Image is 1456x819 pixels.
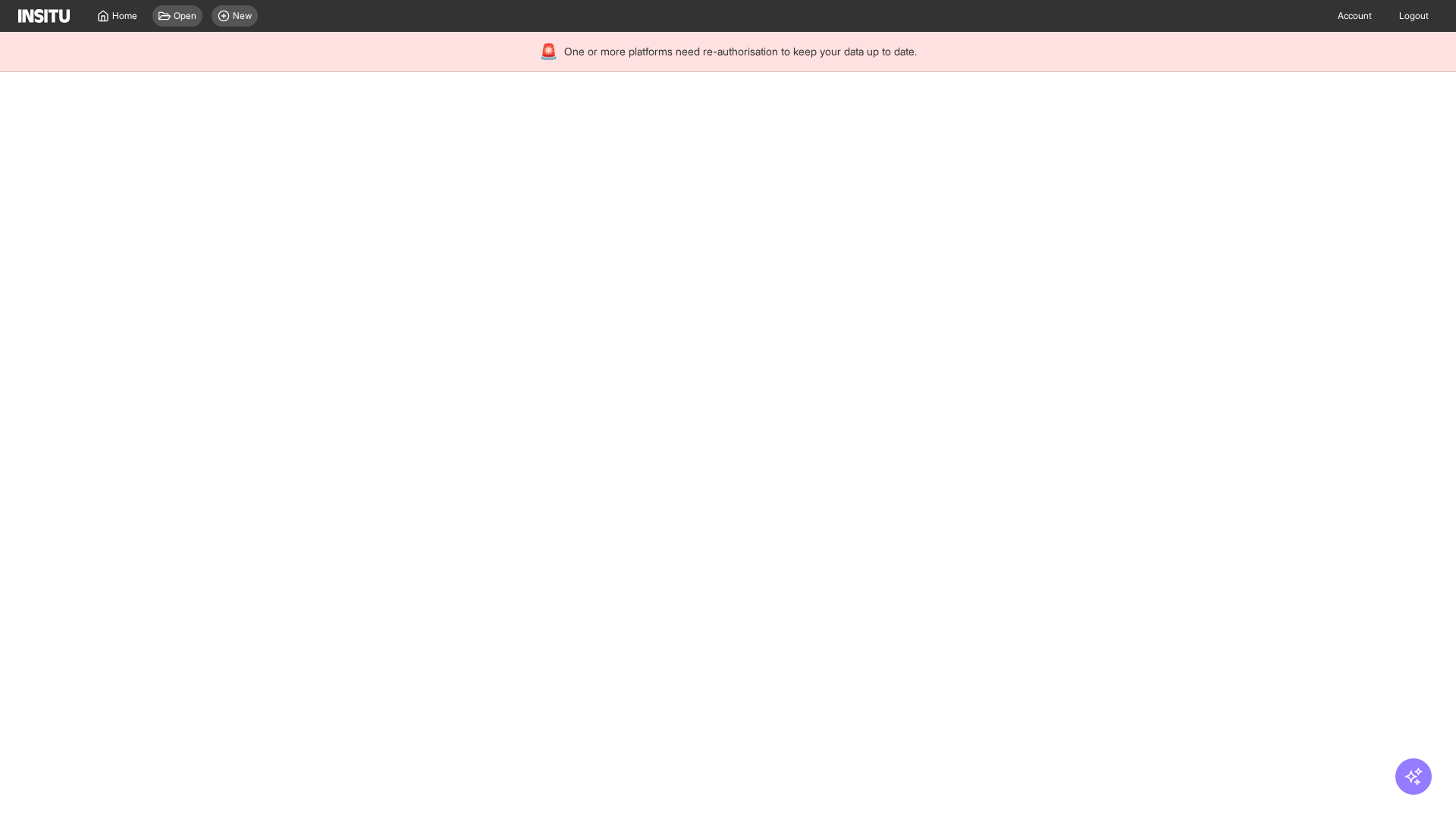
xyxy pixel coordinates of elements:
[233,10,252,22] span: New
[174,10,196,22] span: Open
[18,9,70,23] img: Logo
[564,44,917,59] span: One or more platforms need re-authorisation to keep your data up to date.
[539,41,558,62] div: 🚨
[112,10,137,22] span: Home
